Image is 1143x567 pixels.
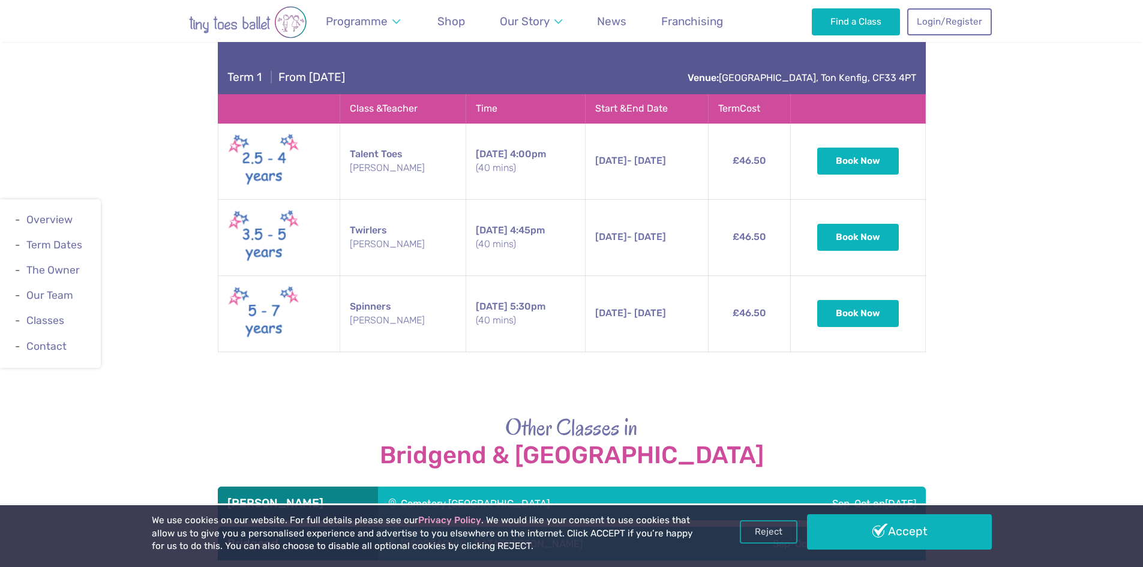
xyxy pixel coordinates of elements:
[709,123,791,199] td: £46.50
[586,95,709,123] th: Start & End Date
[350,238,456,251] small: [PERSON_NAME]
[661,14,723,28] span: Franchising
[597,14,626,28] span: News
[476,161,575,175] small: (40 mins)
[26,214,73,226] a: Overview
[688,72,916,83] a: Venue:[GEOGRAPHIC_DATA], Ton Kenfig, CF33 4PT
[907,8,991,35] a: Login/Register
[595,307,666,319] span: - [DATE]
[265,70,278,84] span: |
[432,7,471,35] a: Shop
[26,289,73,301] a: Our Team
[688,72,719,83] strong: Venue:
[340,199,466,275] td: Twirlers
[26,340,67,352] a: Contact
[466,199,585,275] td: 4:45pm
[228,283,300,344] img: Spinners New (May 2025)
[350,314,456,327] small: [PERSON_NAME]
[152,514,698,553] p: We use cookies on our website. For full details please see our . We would like your consent to us...
[807,514,992,549] a: Accept
[476,314,575,327] small: (40 mins)
[476,224,508,236] span: [DATE]
[340,123,466,199] td: Talent Toes
[227,496,368,511] h3: [PERSON_NAME]
[476,148,508,160] span: [DATE]
[228,207,300,268] img: Twirlers New (May 2025)
[494,7,568,35] a: Our Story
[709,199,791,275] td: £46.50
[476,301,508,312] span: [DATE]
[592,7,632,35] a: News
[26,264,80,276] a: The Owner
[228,131,300,192] img: Talent toes New (May 2025)
[466,95,585,123] th: Time
[350,161,456,175] small: [PERSON_NAME]
[466,123,585,199] td: 4:00pm
[26,239,82,251] a: Term Dates
[418,515,481,526] a: Privacy Policy
[885,497,916,509] span: [DATE]
[812,8,900,35] a: Find a Class
[709,95,791,123] th: Term Cost
[466,275,585,352] td: 5:30pm
[709,275,791,352] td: £46.50
[378,487,727,520] div: Cemetery [GEOGRAPHIC_DATA]
[500,14,550,28] span: Our Story
[595,155,627,166] span: [DATE]
[152,6,344,38] img: tiny toes ballet
[656,7,729,35] a: Franchising
[595,231,627,242] span: [DATE]
[227,70,345,85] h4: From [DATE]
[476,238,575,251] small: (40 mins)
[727,487,926,520] div: Sep-Oct on
[505,412,638,443] span: Other Classes in
[595,307,627,319] span: [DATE]
[218,442,926,469] strong: Bridgend & [GEOGRAPHIC_DATA]
[817,224,899,250] button: Book Now
[340,275,466,352] td: Spinners
[595,155,666,166] span: - [DATE]
[817,300,899,326] button: Book Now
[740,520,797,543] a: Reject
[595,231,666,242] span: - [DATE]
[437,14,465,28] span: Shop
[26,315,64,327] a: Classes
[326,14,388,28] span: Programme
[227,70,262,84] span: Term 1
[817,148,899,174] button: Book Now
[340,95,466,123] th: Class & Teacher
[320,7,406,35] a: Programme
